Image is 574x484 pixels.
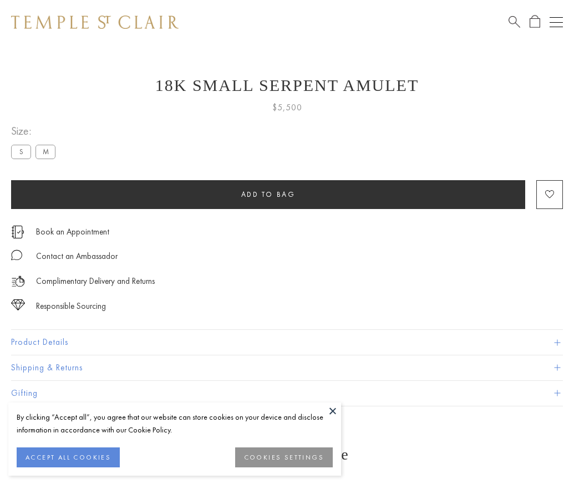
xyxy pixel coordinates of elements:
a: Book an Appointment [36,226,109,238]
img: Temple St. Clair [11,16,179,29]
button: ACCEPT ALL COOKIES [17,447,120,467]
button: Product Details [11,330,563,355]
h1: 18K Small Serpent Amulet [11,76,563,95]
button: Add to bag [11,180,525,209]
div: Responsible Sourcing [36,299,106,313]
img: icon_appointment.svg [11,226,24,238]
label: M [35,145,55,159]
div: By clicking “Accept all”, you agree that our website can store cookies on your device and disclos... [17,411,333,436]
a: Search [509,15,520,29]
div: Contact an Ambassador [36,249,118,263]
button: Open navigation [550,16,563,29]
button: Gifting [11,381,563,406]
a: Open Shopping Bag [530,15,540,29]
button: Shipping & Returns [11,355,563,380]
img: MessageIcon-01_2.svg [11,249,22,261]
button: COOKIES SETTINGS [235,447,333,467]
span: Add to bag [241,190,296,199]
img: icon_sourcing.svg [11,299,25,310]
p: Complimentary Delivery and Returns [36,274,155,288]
label: S [11,145,31,159]
img: icon_delivery.svg [11,274,25,288]
span: $5,500 [272,100,302,115]
span: Size: [11,122,60,140]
